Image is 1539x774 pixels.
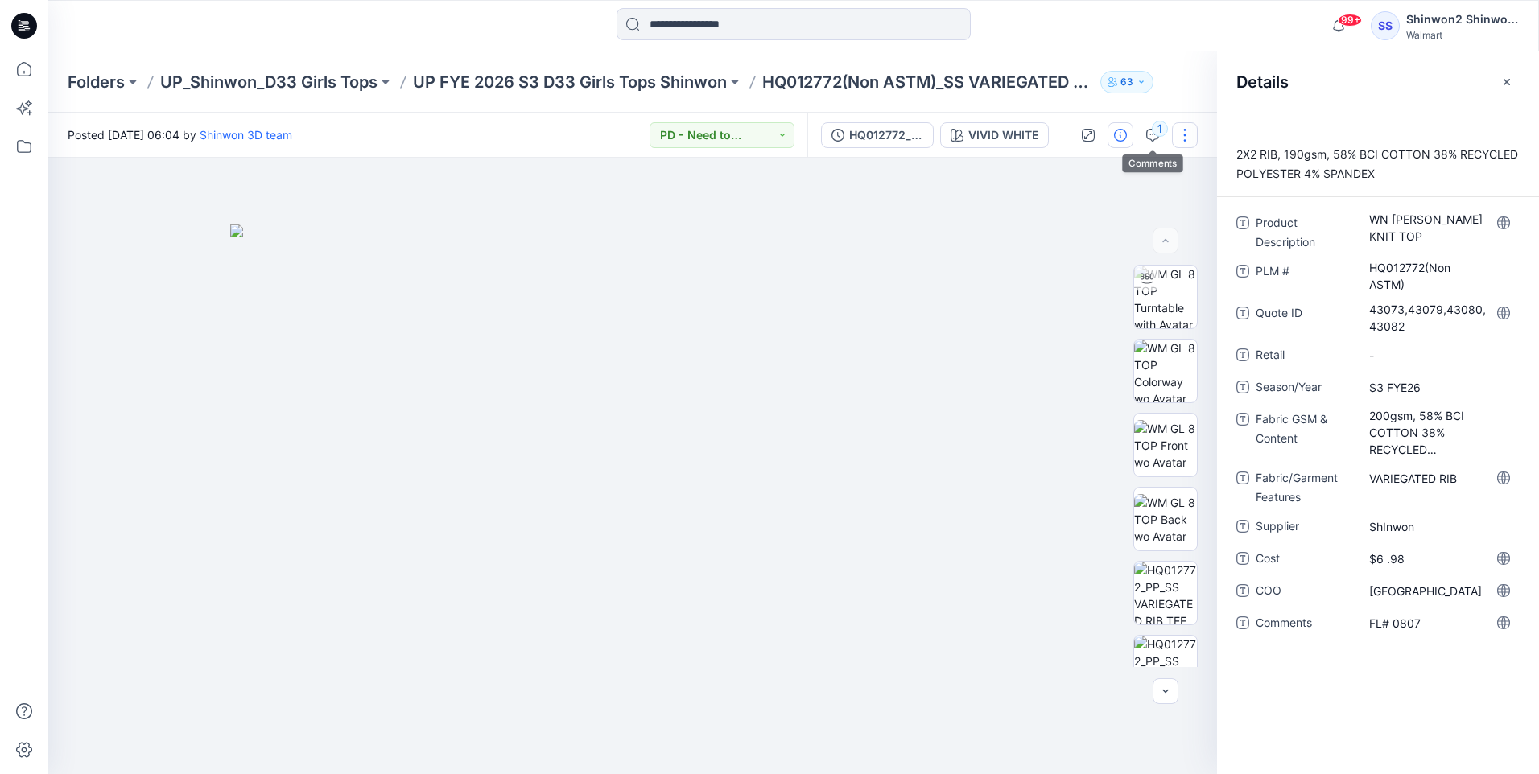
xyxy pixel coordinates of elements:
[68,71,125,93] a: Folders
[1406,29,1519,41] div: Walmart
[1134,636,1197,698] img: HQ012772_PP_SS VARIEGATED RIB TEE_MAP
[1134,494,1197,545] img: WM GL 8 TOP Back wo Avatar
[1108,122,1133,148] button: Details
[1369,211,1509,245] span: WN SS HENLEY KNIT TOP
[1256,517,1352,539] span: Supplier
[1217,145,1539,183] p: 2X2 RIB, 190gsm, 58% BCI COTTON 38% RECYCLED POLYESTER 4% SPANDEX
[413,71,727,93] a: UP FYE 2026 S3 D33 Girls Tops Shinwon
[1134,562,1197,624] img: HQ012772_PP_SS VARIEGATED RIB TEE
[1134,266,1197,328] img: WM GL 8 TOP Turntable with Avatar
[1256,410,1352,459] span: Fabric GSM & Content
[1369,550,1509,567] span: $6 .98
[1369,615,1509,632] span: FL# 0807
[1369,518,1509,535] span: ShInwon
[1236,72,1289,92] h2: Details
[1256,345,1352,368] span: Retail
[200,128,292,142] a: Shinwon 3D team
[1369,301,1509,335] span: 43073,43079,43080,43082
[762,71,1094,93] p: HQ012772(Non ASTM)_SS VARIEGATED RIB TEE
[1406,10,1519,29] div: Shinwon2 Shinwon2
[968,126,1038,144] div: VIVID WHITE
[1369,407,1509,458] span: 200gsm, 58% BCI COTTON 38% RECYCLED POLYESTER 4% SPANDEX
[1256,613,1352,636] span: Comments
[1152,121,1168,137] div: 1
[1369,583,1509,599] span: VIETNAM
[1256,549,1352,571] span: Cost
[1256,303,1352,336] span: Quote ID
[230,224,1035,774] img: eyJhbGciOiJIUzI1NiIsImtpZCI6IjAiLCJzbHQiOiJzZXMiLCJ0eXAiOiJKV1QifQ.eyJkYXRhIjp7InR5cGUiOiJzdG9yYW...
[1369,259,1509,293] span: HQ012772(Non ASTM)
[821,122,934,148] button: HQ012772_PP_SS VARIEGATED RIB TEE
[160,71,378,93] a: UP_Shinwon_D33 Girls Tops
[940,122,1049,148] button: VIVID WHITE
[1256,468,1352,507] span: Fabric/Garment Features
[1256,581,1352,603] span: COO
[1371,11,1400,40] div: SS
[1369,379,1509,396] span: S3 FYE26
[1134,340,1197,402] img: WM GL 8 TOP Colorway wo Avatar
[1134,420,1197,471] img: WM GL 8 TOP Front wo Avatar
[1256,261,1352,294] span: PLM #
[849,126,923,144] div: HQ012772_PP_SS VARIEGATED RIB TEE
[68,126,292,143] span: Posted [DATE] 06:04 by
[1256,213,1352,252] span: Product Description
[1369,347,1509,364] span: -
[1256,377,1352,400] span: Season/Year
[1369,470,1509,487] span: VARIEGATED RIB
[1140,122,1166,148] button: 1
[1338,14,1362,27] span: 99+
[1120,73,1133,91] p: 63
[1100,71,1153,93] button: 63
